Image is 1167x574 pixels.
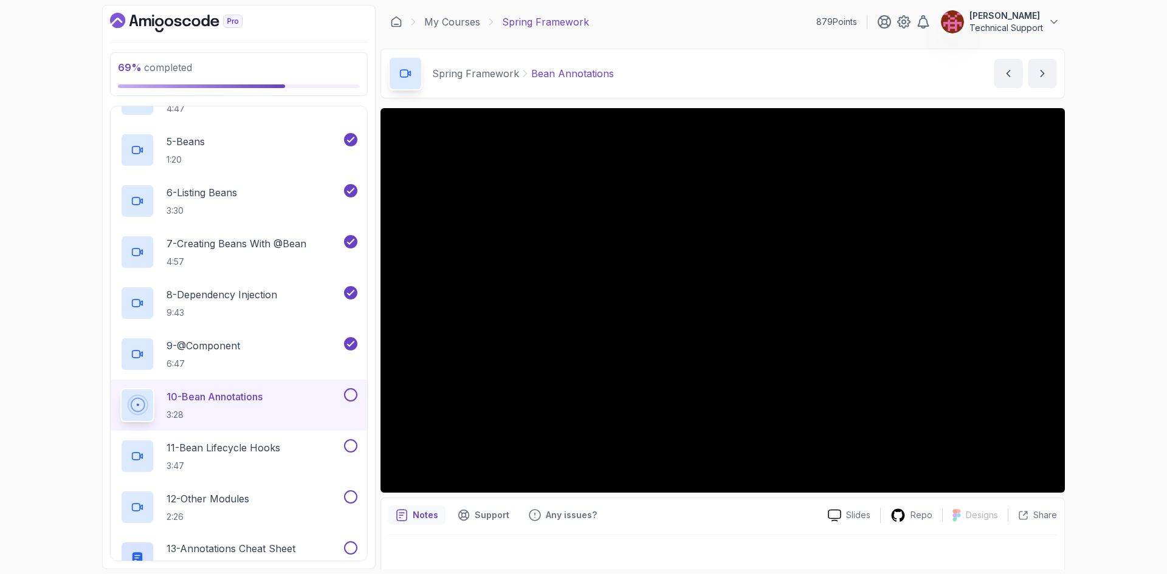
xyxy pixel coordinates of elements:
[816,16,857,28] p: 879 Points
[167,511,249,523] p: 2:26
[120,184,357,218] button: 6-Listing Beans3:30
[167,491,249,506] p: 12 - Other Modules
[120,490,357,524] button: 12-Other Modules2:26
[167,440,280,455] p: 11 - Bean Lifecycle Hooks
[940,10,1060,34] button: user profile image[PERSON_NAME]Technical Support
[969,10,1043,22] p: [PERSON_NAME]
[167,409,263,421] p: 3:28
[502,15,589,29] p: Spring Framework
[1033,509,1057,521] p: Share
[1028,59,1057,88] button: next content
[413,509,438,521] p: Notes
[475,509,509,521] p: Support
[424,15,480,29] a: My Courses
[969,22,1043,34] p: Technical Support
[390,16,402,28] a: Dashboard
[118,61,142,73] span: 69 %
[450,505,517,525] button: Support button
[120,286,357,320] button: 8-Dependency Injection9:43
[432,66,519,81] p: Spring Framework
[531,66,614,81] p: Bean Annotations
[941,10,964,33] img: user profile image
[120,439,357,473] button: 11-Bean Lifecycle Hooks3:47
[167,460,280,472] p: 3:47
[994,59,1023,88] button: previous content
[167,205,237,217] p: 3:30
[522,505,604,525] button: Feedback button
[167,307,277,319] p: 9:43
[118,61,192,73] span: completed
[167,134,205,149] p: 5 - Beans
[120,388,357,422] button: 10-Bean Annotations3:28
[167,287,277,302] p: 8 - Dependency Injection
[380,108,1065,493] iframe: 10 - Bean Annotations
[110,13,270,32] a: Dashboard
[120,133,357,167] button: 5-Beans1:20
[167,541,295,556] p: 13 - Annotations Cheat Sheet
[167,338,240,353] p: 9 - @Component
[911,509,932,521] p: Repo
[167,103,267,115] p: 4:47
[167,358,240,370] p: 6:47
[167,154,205,166] p: 1:20
[1008,509,1057,521] button: Share
[167,256,306,268] p: 4:57
[818,509,880,522] a: Slides
[546,509,597,521] p: Any issues?
[881,508,942,523] a: Repo
[966,509,998,521] p: Designs
[120,337,357,371] button: 9-@Component6:47
[846,509,870,521] p: Slides
[388,505,446,525] button: notes button
[120,235,357,269] button: 7-Creating Beans With @Bean4:57
[167,389,263,404] p: 10 - Bean Annotations
[167,236,306,251] p: 7 - Creating Beans With @Bean
[167,185,237,200] p: 6 - Listing Beans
